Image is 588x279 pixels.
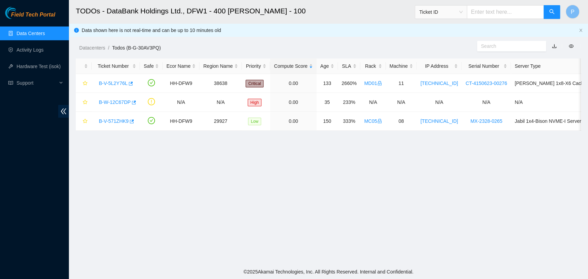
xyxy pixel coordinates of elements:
[8,81,13,85] span: read
[566,5,579,19] button: P
[270,112,316,131] td: 0.00
[417,93,462,112] td: N/A
[386,74,417,93] td: 11
[338,74,361,93] td: 2660%
[270,74,316,93] td: 0.00
[579,28,583,32] span: close
[419,7,463,17] span: Ticket ID
[99,81,127,86] a: B-V-5L2Y76L
[83,100,87,105] span: star
[5,7,35,19] img: Akamai Technologies
[108,45,109,51] span: /
[547,41,562,52] button: download
[17,47,44,53] a: Activity Logs
[470,118,502,124] a: MX-2328-0265
[317,112,338,131] td: 150
[163,93,199,112] td: N/A
[338,112,361,131] td: 333%
[465,81,507,86] a: CT-4150623-00276
[5,12,55,21] a: Akamai TechnologiesField Tech Portal
[83,81,87,86] span: star
[364,81,382,86] a: MD01lock
[199,74,242,93] td: 38638
[80,116,88,127] button: star
[199,93,242,112] td: N/A
[552,43,557,49] a: download
[17,76,57,90] span: Support
[317,74,338,93] td: 133
[99,99,131,105] a: B-W-12C67DP
[83,119,87,124] span: star
[549,9,555,15] span: search
[246,80,264,87] span: Critical
[112,45,161,51] a: Todos (B-G-30AV3PQ)
[99,118,128,124] a: B-V-571ZHK9
[58,105,69,118] span: double-left
[360,93,385,112] td: N/A
[421,81,458,86] a: [TECHNICAL_ID]
[364,118,382,124] a: MC05lock
[148,98,155,105] span: exclamation-circle
[248,99,262,106] span: High
[79,45,105,51] a: Datacenters
[11,12,55,18] span: Field Tech Portal
[386,93,417,112] td: N/A
[571,8,575,16] span: P
[579,28,583,33] button: close
[17,31,45,36] a: Data Centers
[17,64,61,69] a: Hardware Test (isok)
[248,118,261,125] span: Low
[386,112,417,131] td: 08
[148,117,155,124] span: check-circle
[544,5,560,19] button: search
[338,93,361,112] td: 233%
[270,93,316,112] td: 0.00
[569,44,574,49] span: eye
[481,42,537,50] input: Search
[163,74,199,93] td: HH-DFW9
[462,93,511,112] td: N/A
[148,79,155,86] span: check-circle
[467,5,544,19] input: Enter text here...
[377,81,382,86] span: lock
[317,93,338,112] td: 35
[80,78,88,89] button: star
[377,119,382,124] span: lock
[69,265,588,279] footer: © 2025 Akamai Technologies, Inc. All Rights Reserved. Internal and Confidential.
[421,118,458,124] a: [TECHNICAL_ID]
[80,97,88,108] button: star
[199,112,242,131] td: 29927
[163,112,199,131] td: HH-DFW9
